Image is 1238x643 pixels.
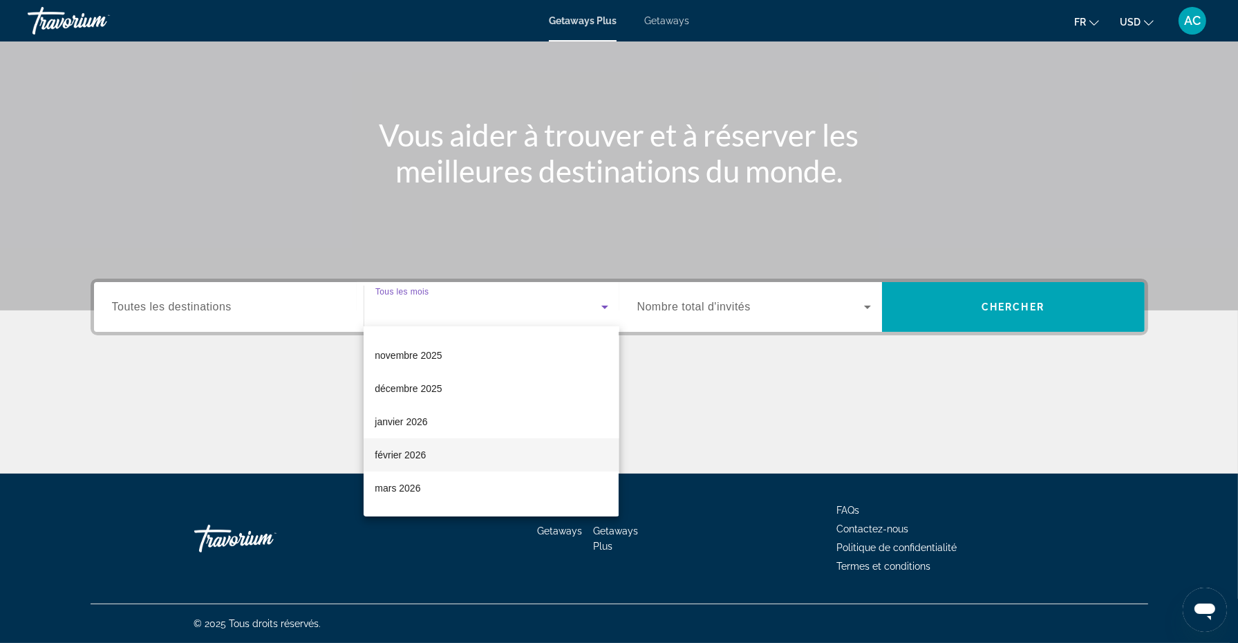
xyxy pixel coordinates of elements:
[1183,588,1227,632] iframe: Bouton de lancement de la fenêtre de messagerie
[375,447,426,463] span: février 2026
[375,480,420,496] span: mars 2026
[375,380,442,397] span: décembre 2025
[375,413,427,430] span: janvier 2026
[375,513,417,530] span: avril 2026
[375,347,442,364] span: novembre 2025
